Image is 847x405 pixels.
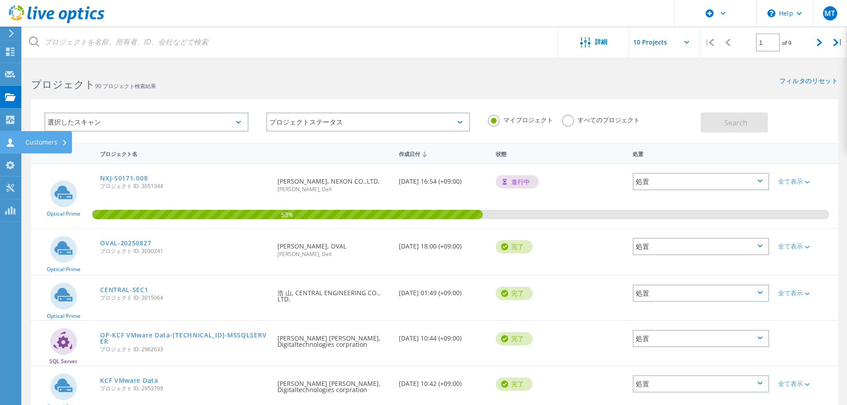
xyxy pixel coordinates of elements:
[767,9,775,17] svg: \n
[491,145,564,161] div: 状態
[829,27,847,58] div: |
[47,211,80,217] span: Optical Prime
[779,78,838,85] a: フィルタのリセット
[100,175,148,181] a: NXJ-S0171-008
[496,377,533,391] div: 完了
[266,112,470,132] div: プロジェクトステータス
[488,115,553,123] label: マイプロジェクト
[49,359,77,364] span: SQL Server
[628,145,774,161] div: 処置
[778,381,834,387] div: 全て表示
[100,332,269,345] a: OP-KCF VMware Data-[TECHNICAL_ID]-MSSQLSERVER
[44,112,249,132] div: 選択したスキャン
[778,243,834,249] div: 全て表示
[724,118,747,128] span: Search
[633,238,769,255] div: 処置
[92,210,483,218] span: 53%
[9,19,104,25] a: Live Optics Dashboard
[273,276,394,311] div: 浩 山, CENTRAL ENGINEERING CO., LTD.
[273,366,394,402] div: [PERSON_NAME] [PERSON_NAME], Digitaltechnologies corpration
[31,77,95,91] b: プロジェクト
[782,39,791,47] span: of 9
[778,178,834,184] div: 全て表示
[394,164,491,193] div: [DATE] 16:54 (+09:00)
[100,184,269,189] span: プロジェクト ID: 3051344
[700,27,719,58] div: |
[273,229,394,266] div: [PERSON_NAME], OVAL
[496,175,539,188] div: 進行中
[496,287,533,300] div: 完了
[394,276,491,305] div: [DATE] 01:49 (+09:00)
[595,39,607,45] span: 詳細
[100,240,151,246] a: OVAL-20250827
[633,285,769,302] div: 処置
[778,290,834,296] div: 全て表示
[633,375,769,393] div: 処置
[47,313,80,319] span: Optical Prime
[25,139,68,145] div: Customers
[47,267,80,272] span: Optical Prime
[562,115,640,123] label: すべてのプロジェクト
[633,330,769,347] div: 処置
[394,366,491,396] div: [DATE] 10:42 (+09:00)
[277,187,389,192] span: [PERSON_NAME], Dell
[100,249,269,254] span: プロジェクト ID: 3030241
[394,145,491,162] div: 作成日付
[22,27,558,58] input: プロジェクトを名前、所有者、ID、会社などで検索
[496,332,533,345] div: 完了
[100,377,158,384] a: KCF VMware Data
[394,321,491,350] div: [DATE] 10:44 (+09:00)
[100,287,148,293] a: CENTRAL-SEC1
[100,386,269,391] span: プロジェクト ID: 2953799
[277,252,389,257] span: [PERSON_NAME], Dell
[95,82,156,90] span: 90 プロジェクト検索結果
[701,112,768,132] button: Search
[496,240,533,253] div: 完了
[273,164,394,201] div: [PERSON_NAME], NEXON CO.,LTD.
[394,229,491,258] div: [DATE] 18:00 (+09:00)
[633,173,769,190] div: 処置
[824,10,835,17] span: MT
[96,145,273,161] div: プロジェクト名
[100,347,269,352] span: プロジェクト ID: 2962633
[100,295,269,301] span: プロジェクト ID: 3015064
[273,321,394,357] div: [PERSON_NAME] [PERSON_NAME], Digitaltechnologies corpration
